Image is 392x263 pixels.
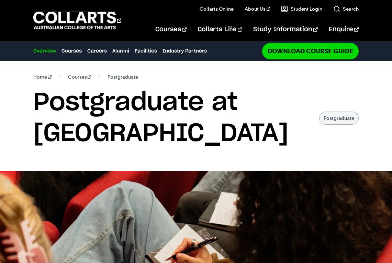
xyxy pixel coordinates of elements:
[108,72,138,82] span: Postgraduate
[33,87,312,149] h1: Postgraduate at [GEOGRAPHIC_DATA]
[33,11,121,30] div: Go to homepage
[68,72,91,82] a: Courses
[333,5,359,12] a: Search
[155,18,187,41] a: Courses
[245,5,270,12] a: About Us
[200,5,234,12] a: Collarts Online
[135,47,157,55] a: Facilities
[61,47,82,55] a: Courses
[262,43,359,59] a: Download Course Guide
[281,5,322,12] a: Student Login
[112,47,129,55] a: Alumni
[163,47,207,55] a: Industry Partners
[253,18,318,41] a: Study Information
[87,47,107,55] a: Careers
[33,72,52,82] a: Home
[33,47,56,55] a: Overview
[198,18,242,41] a: Collarts Life
[329,18,359,41] a: Enquire
[319,112,359,125] p: Postgraduate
